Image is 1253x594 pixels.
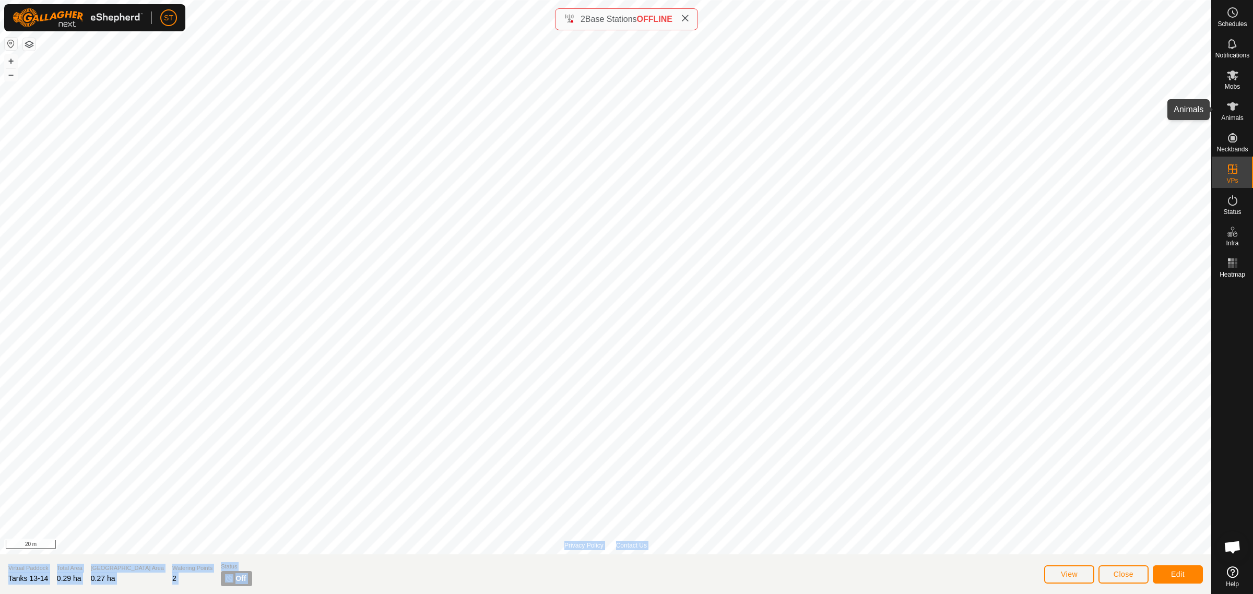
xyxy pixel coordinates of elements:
[225,574,233,583] img: turn-off
[1153,565,1203,584] button: Edit
[1215,52,1249,58] span: Notifications
[91,564,164,573] span: [GEOGRAPHIC_DATA] Area
[5,38,17,50] button: Reset Map
[1220,271,1245,278] span: Heatmap
[585,15,637,23] span: Base Stations
[564,541,604,550] a: Privacy Policy
[91,574,115,583] span: 0.27 ha
[1225,84,1240,90] span: Mobs
[23,38,36,51] button: Map Layers
[221,562,252,571] span: Status
[1216,146,1248,152] span: Neckbands
[581,15,585,23] span: 2
[616,541,647,550] a: Contact Us
[1217,531,1248,563] div: Open chat
[1098,565,1149,584] button: Close
[1221,115,1244,121] span: Animals
[172,564,212,573] span: Watering Points
[1044,565,1094,584] button: View
[1212,562,1253,591] a: Help
[57,574,81,583] span: 0.29 ha
[1226,240,1238,246] span: Infra
[1114,570,1133,578] span: Close
[1061,570,1078,578] span: View
[164,13,173,23] span: ST
[8,564,49,573] span: Virtual Paddock
[1226,177,1238,184] span: VPs
[1223,209,1241,215] span: Status
[5,55,17,67] button: +
[13,8,143,27] img: Gallagher Logo
[1226,581,1239,587] span: Help
[57,564,82,573] span: Total Area
[172,574,176,583] span: 2
[5,68,17,81] button: –
[1217,21,1247,27] span: Schedules
[235,573,246,584] span: Off
[637,15,672,23] span: OFFLINE
[1171,570,1185,578] span: Edit
[8,574,48,583] span: Tanks 13-14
